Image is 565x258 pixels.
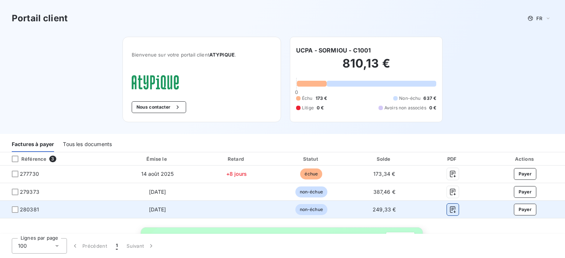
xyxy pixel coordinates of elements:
[514,168,537,180] button: Payer
[20,170,39,178] span: 277730
[118,155,197,163] div: Émise le
[20,206,39,213] span: 280381
[67,238,111,254] button: Précédent
[12,12,68,25] h3: Portail client
[302,105,314,111] span: Litige
[6,156,46,162] div: Référence
[132,75,179,90] img: Company logo
[514,186,537,198] button: Payer
[20,188,39,196] span: 279373
[132,101,186,113] button: Nous contacter
[487,155,564,163] div: Actions
[18,242,27,250] span: 100
[116,242,118,250] span: 1
[373,206,396,212] span: 249,33 €
[317,105,324,111] span: 0 €
[302,95,313,102] span: Échu
[122,238,159,254] button: Suivant
[399,95,420,102] span: Non-échu
[429,105,436,111] span: 0 €
[141,171,174,177] span: 14 août 2025
[373,189,395,195] span: 387,46 €
[111,238,122,254] button: 1
[384,105,426,111] span: Avoirs non associés
[226,171,247,177] span: +8 jours
[132,52,272,58] span: Bienvenue sur votre portail client .
[200,155,273,163] div: Retard
[296,46,371,55] h6: UCPA - SORMIOU - C1001
[316,95,327,102] span: 173 €
[149,189,166,195] span: [DATE]
[300,168,322,179] span: échue
[49,156,56,162] span: 3
[536,15,542,21] span: FR
[296,56,436,78] h2: 810,13 €
[422,155,484,163] div: PDF
[295,204,327,215] span: non-échue
[373,171,395,177] span: 173,34 €
[295,186,327,197] span: non-échue
[209,52,235,58] span: ATYPIQUE
[12,137,54,152] div: Factures à payer
[423,95,436,102] span: 637 €
[514,204,537,215] button: Payer
[295,89,298,95] span: 0
[149,206,166,212] span: [DATE]
[276,155,347,163] div: Statut
[350,155,419,163] div: Solde
[63,137,112,152] div: Tous les documents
